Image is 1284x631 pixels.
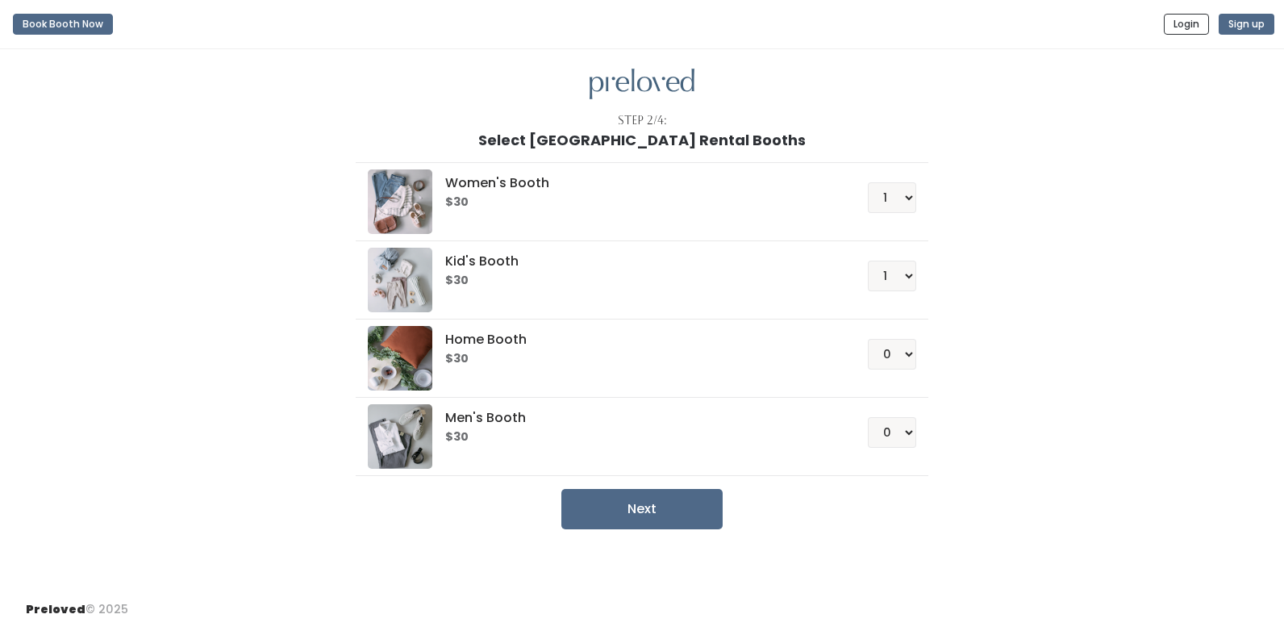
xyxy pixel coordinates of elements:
a: Book Booth Now [13,6,113,42]
img: preloved logo [368,169,432,234]
div: Step 2/4: [618,112,667,129]
img: preloved logo [368,326,432,391]
button: Login [1164,14,1209,35]
h5: Home Booth [445,332,828,347]
button: Next [561,489,723,529]
h6: $30 [445,353,828,366]
button: Sign up [1219,14,1274,35]
h6: $30 [445,431,828,444]
span: Preloved [26,601,85,617]
img: preloved logo [368,248,432,312]
img: preloved logo [590,69,694,100]
div: © 2025 [26,588,128,618]
button: Book Booth Now [13,14,113,35]
h1: Select [GEOGRAPHIC_DATA] Rental Booths [478,132,806,148]
h5: Women's Booth [445,176,828,190]
h5: Men's Booth [445,411,828,425]
h5: Kid's Booth [445,254,828,269]
img: preloved logo [368,404,432,469]
h6: $30 [445,274,828,287]
h6: $30 [445,196,828,209]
